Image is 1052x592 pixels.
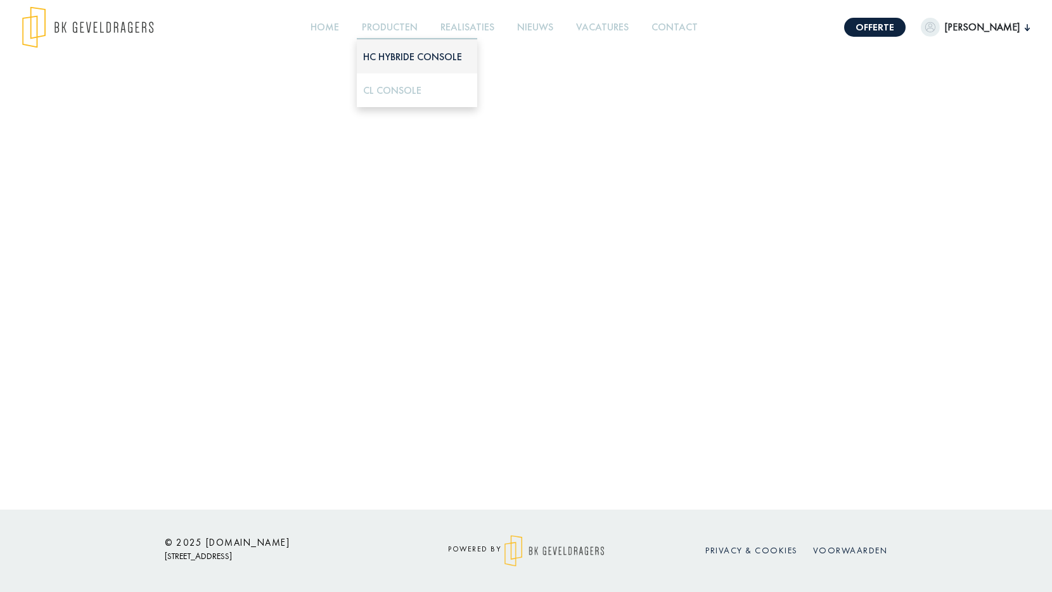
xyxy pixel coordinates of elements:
[921,18,1030,37] button: [PERSON_NAME]
[813,544,888,556] a: Voorwaarden
[921,18,940,37] img: dummypic.png
[165,537,393,548] h6: © 2025 [DOMAIN_NAME]
[412,535,640,567] div: powered by
[363,50,462,63] a: HC Hybride Console
[705,544,798,556] a: Privacy & cookies
[512,13,558,42] a: Nieuws
[363,84,421,97] a: CL Console
[305,13,344,42] a: Home
[504,535,604,567] img: logo
[646,13,703,42] a: Contact
[571,13,634,42] a: Vacatures
[940,20,1025,35] span: [PERSON_NAME]
[357,13,423,42] a: Producten
[435,13,499,42] a: Realisaties
[22,6,153,48] img: logo
[844,18,906,37] a: Offerte
[165,548,393,564] p: [STREET_ADDRESS]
